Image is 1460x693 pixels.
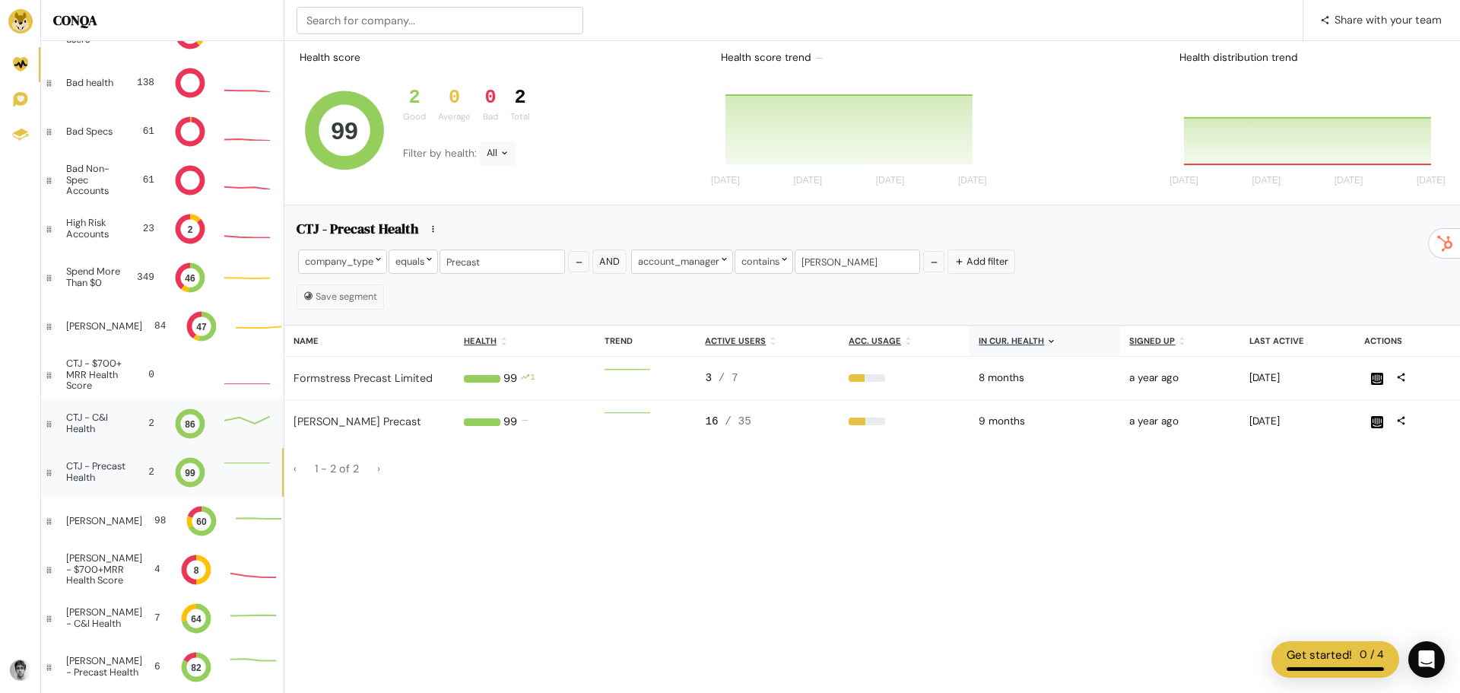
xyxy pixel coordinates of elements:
[1167,44,1454,72] div: Health distribution trend
[1408,641,1445,678] div: Open Intercom Messenger
[719,372,738,384] span: / 7
[154,611,160,625] div: 7
[503,414,517,431] div: 99
[66,321,142,332] div: [PERSON_NAME]
[1417,176,1446,186] tspan: [DATE]
[66,412,123,434] div: CTJ - C&I Health
[849,374,960,382] div: 43%
[135,416,154,431] div: 2
[41,643,284,691] a: [PERSON_NAME] - Precast Health 6 82
[297,221,418,242] h5: CTJ - Precast Health
[66,656,142,678] div: [PERSON_NAME] - Precast Health
[66,358,131,391] div: CTJ - $700+ MRR Health Score
[41,399,284,448] a: CTJ - C&I Health 2 86
[294,462,297,475] span: ‹
[849,335,901,346] u: Acc. Usage
[480,141,516,166] div: All
[875,176,904,186] tspan: [DATE]
[1129,414,1230,429] div: 2024-05-15 01:29pm
[66,218,125,240] div: High Risk Accounts
[138,221,154,236] div: 23
[315,462,321,475] span: 1
[438,87,471,110] div: 0
[138,465,154,479] div: 2
[154,562,160,577] div: 4
[1355,326,1460,357] th: Actions
[130,75,154,90] div: 138
[130,124,154,138] div: 61
[599,255,620,268] span: And
[137,270,154,285] div: 349
[41,594,284,643] a: [PERSON_NAME] - C&I Health 7 64
[1287,647,1352,664] div: Get started!
[141,173,154,187] div: 61
[298,250,387,273] div: company_type
[66,23,125,45] div: Less than 10 users
[503,370,517,387] div: 99
[41,351,284,399] a: CTJ - $700+ MRR Health Score 0
[143,367,154,382] div: 0
[41,205,284,253] a: High Risk Accounts 23 2
[1129,335,1175,346] u: Signed up
[979,370,1111,386] div: 2025-01-13 12:00am
[957,176,986,186] tspan: [DATE]
[793,176,822,186] tspan: [DATE]
[154,660,160,674] div: 6
[1129,370,1230,386] div: 2024-05-15 01:19pm
[592,250,627,273] button: And
[41,253,284,302] a: Spend More Than $0 349 46
[1335,176,1363,186] tspan: [DATE]
[154,319,166,333] div: 84
[66,553,142,586] div: [PERSON_NAME] - $700+MRR Health Score
[711,176,740,186] tspan: [DATE]
[297,7,583,34] input: Search for company...
[947,250,1015,273] button: Add filter
[1249,414,1346,429] div: 2025-09-15 05:17pm
[377,462,380,475] span: ›
[41,59,284,107] a: Bad health 138
[483,110,498,123] div: Bad
[389,250,438,273] div: equals
[530,370,535,387] div: 1
[41,107,284,156] a: Bad Specs 61
[294,371,433,385] a: Formstress Precast Limited
[321,462,327,475] span: -
[66,607,142,629] div: [PERSON_NAME] - C&I Health
[154,513,166,528] div: 98
[41,156,284,205] a: Bad Non-Spec Accounts 61
[41,545,284,594] a: [PERSON_NAME] - $700+MRR Health Score 4 8
[1249,370,1346,386] div: 2025-09-15 03:45pm
[510,110,530,123] div: Total
[403,110,426,123] div: Good
[403,87,426,110] div: 2
[53,12,271,29] h5: CONQA
[297,47,363,68] div: Health score
[979,335,1044,346] u: In cur. health
[705,335,766,346] u: Active users
[8,9,33,33] img: Brand
[1170,176,1198,186] tspan: [DATE]
[464,335,497,346] u: Health
[294,415,421,428] a: [PERSON_NAME] Precast
[66,126,118,137] div: Bad Specs
[41,302,284,351] a: [PERSON_NAME] 84 47
[595,326,696,357] th: Trend
[284,326,455,357] th: Name
[725,415,751,428] span: / 35
[66,164,129,196] div: Bad Non-Spec Accounts
[66,78,118,88] div: Bad health
[353,462,359,475] span: 2
[41,497,284,545] a: [PERSON_NAME] 98 60
[979,414,1111,429] div: 2025-01-06 12:00am
[66,461,126,483] div: CTJ - Precast Health
[1252,176,1281,186] tspan: [DATE]
[510,87,530,110] div: 2
[705,414,830,431] div: 16
[631,250,733,273] div: account_manager
[1240,326,1355,357] th: Last active
[10,660,31,681] img: Avatar
[849,418,960,425] div: 46%
[1360,647,1384,664] div: 0 / 4
[709,44,995,72] div: Health score trend
[438,110,471,123] div: Average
